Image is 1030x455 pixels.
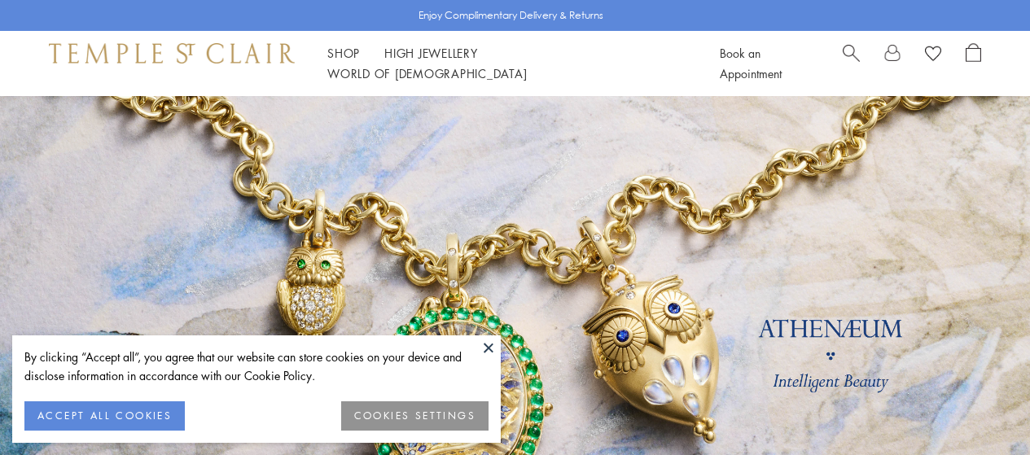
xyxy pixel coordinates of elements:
[49,43,295,63] img: Temple St. Clair
[341,401,489,431] button: COOKIES SETTINGS
[966,43,981,84] a: Open Shopping Bag
[384,45,478,61] a: High JewelleryHigh Jewellery
[419,7,603,24] p: Enjoy Complimentary Delivery & Returns
[720,45,782,81] a: Book an Appointment
[24,348,489,385] div: By clicking “Accept all”, you agree that our website can store cookies on your device and disclos...
[327,43,683,84] nav: Main navigation
[843,43,860,84] a: Search
[24,401,185,431] button: ACCEPT ALL COOKIES
[925,43,941,68] a: View Wishlist
[327,45,360,61] a: ShopShop
[327,65,527,81] a: World of [DEMOGRAPHIC_DATA]World of [DEMOGRAPHIC_DATA]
